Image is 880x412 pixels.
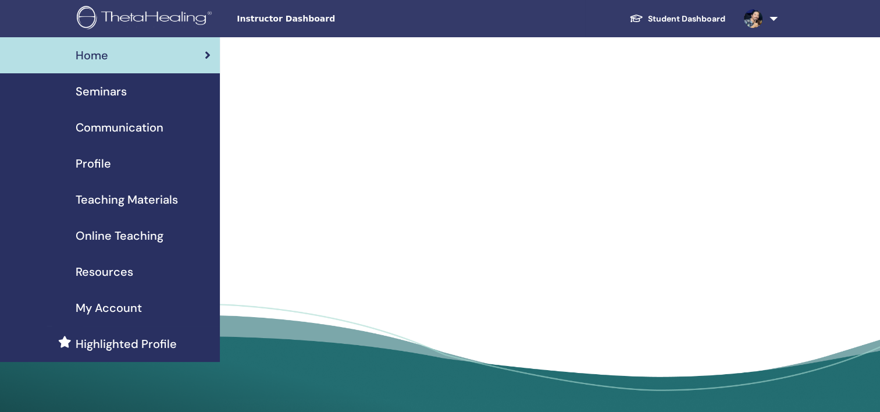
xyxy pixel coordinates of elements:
[76,83,127,100] span: Seminars
[76,155,111,172] span: Profile
[76,335,177,353] span: Highlighted Profile
[76,263,133,280] span: Resources
[76,47,108,64] span: Home
[76,299,142,317] span: My Account
[76,227,163,244] span: Online Teaching
[76,191,178,208] span: Teaching Materials
[77,6,216,32] img: logo.png
[620,8,735,30] a: Student Dashboard
[76,119,163,136] span: Communication
[237,13,411,25] span: Instructor Dashboard
[744,9,763,28] img: default.jpg
[629,13,643,23] img: graduation-cap-white.svg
